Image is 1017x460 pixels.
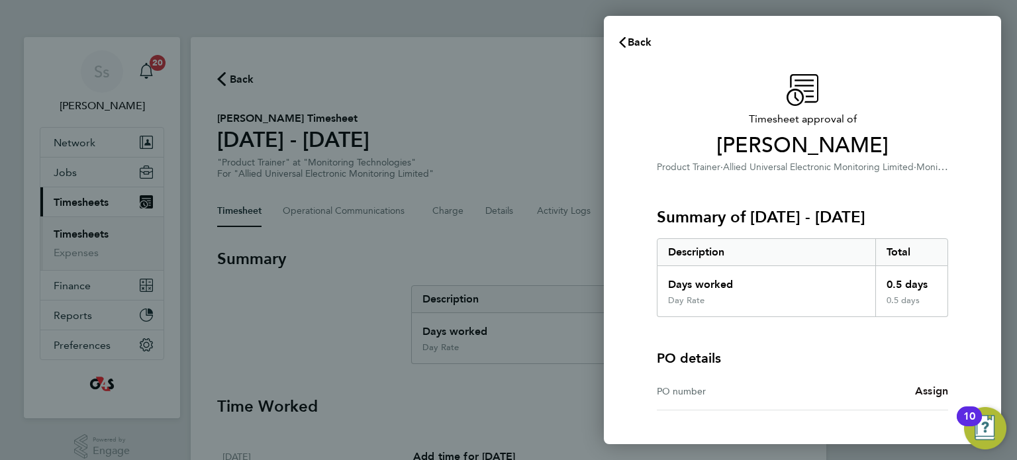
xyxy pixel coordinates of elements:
[720,161,723,173] span: ·
[914,161,916,173] span: ·
[668,295,704,306] div: Day Rate
[657,349,721,367] h4: PO details
[628,36,652,48] span: Back
[657,161,720,173] span: Product Trainer
[604,29,665,56] button: Back
[723,161,914,173] span: Allied Universal Electronic Monitoring Limited
[657,266,875,295] div: Days worked
[657,111,948,127] span: Timesheet approval of
[915,383,948,399] a: Assign
[657,207,948,228] h3: Summary of [DATE] - [DATE]
[657,132,948,159] span: [PERSON_NAME]
[657,238,948,317] div: Summary of 22 - 28 Sep 2025
[915,385,948,397] span: Assign
[875,239,948,265] div: Total
[657,239,875,265] div: Description
[875,295,948,316] div: 0.5 days
[875,266,948,295] div: 0.5 days
[964,407,1006,449] button: Open Resource Center, 10 new notifications
[963,416,975,434] div: 10
[657,383,802,399] div: PO number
